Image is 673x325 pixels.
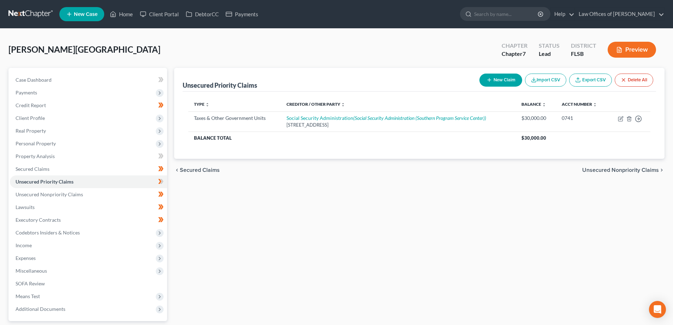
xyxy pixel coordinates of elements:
[16,230,80,236] span: Codebtors Insiders & Notices
[571,50,596,58] div: FLSB
[353,115,486,121] i: (Social Security Administration (Southern Program Service Center))
[659,167,665,173] i: chevron_right
[16,140,56,146] span: Personal Property
[16,242,32,248] span: Income
[582,167,665,173] button: Unsecured Nonpriority Claims chevron_right
[16,280,45,286] span: SOFA Review
[10,150,167,163] a: Property Analysis
[16,115,45,121] span: Client Profile
[16,204,35,210] span: Lawsuits
[16,102,46,108] span: Credit Report
[16,255,36,261] span: Expenses
[571,42,596,50] div: District
[205,103,209,107] i: unfold_more
[16,191,83,197] span: Unsecured Nonpriority Claims
[569,74,612,87] a: Export CSV
[521,101,546,107] a: Balance unfold_more
[188,132,516,144] th: Balance Total
[582,167,659,173] span: Unsecured Nonpriority Claims
[551,8,574,21] a: Help
[10,188,167,201] a: Unsecured Nonpriority Claims
[16,217,61,223] span: Executory Contracts
[502,50,527,58] div: Chapter
[136,8,182,21] a: Client Portal
[10,99,167,112] a: Credit Report
[287,101,345,107] a: Creditor / Other Party unfold_more
[562,101,597,107] a: Acct Number unfold_more
[649,301,666,318] div: Open Intercom Messenger
[10,74,167,86] a: Case Dashboard
[615,74,653,87] button: Delete All
[194,101,209,107] a: Type unfold_more
[523,50,526,57] span: 7
[16,77,52,83] span: Case Dashboard
[182,8,222,21] a: DebtorCC
[74,12,98,17] span: New Case
[525,74,566,87] button: Import CSV
[539,50,560,58] div: Lead
[521,115,550,122] div: $30,000.00
[474,7,539,21] input: Search by name...
[287,122,510,128] div: [STREET_ADDRESS]
[16,293,40,299] span: Means Test
[106,8,136,21] a: Home
[521,135,546,141] span: $30,000.00
[16,166,49,172] span: Secured Claims
[16,268,47,274] span: Miscellaneous
[562,115,602,122] div: 0741
[10,163,167,175] a: Secured Claims
[16,179,73,185] span: Unsecured Priority Claims
[16,153,55,159] span: Property Analysis
[174,167,180,173] i: chevron_left
[341,103,345,107] i: unfold_more
[8,44,160,54] span: [PERSON_NAME][GEOGRAPHIC_DATA]
[608,42,656,58] button: Preview
[479,74,522,87] button: New Claim
[16,128,46,134] span: Real Property
[10,214,167,226] a: Executory Contracts
[174,167,220,173] button: chevron_left Secured Claims
[542,103,546,107] i: unfold_more
[575,8,664,21] a: Law Offices of [PERSON_NAME]
[16,306,65,312] span: Additional Documents
[194,115,275,122] div: Taxes & Other Government Units
[183,81,257,89] div: Unsecured Priority Claims
[539,42,560,50] div: Status
[287,115,486,121] a: Social Security Administration(Social Security Administration (Southern Program Service Center))
[593,103,597,107] i: unfold_more
[16,89,37,95] span: Payments
[180,167,220,173] span: Secured Claims
[10,175,167,188] a: Unsecured Priority Claims
[10,201,167,214] a: Lawsuits
[10,277,167,290] a: SOFA Review
[502,42,527,50] div: Chapter
[222,8,262,21] a: Payments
